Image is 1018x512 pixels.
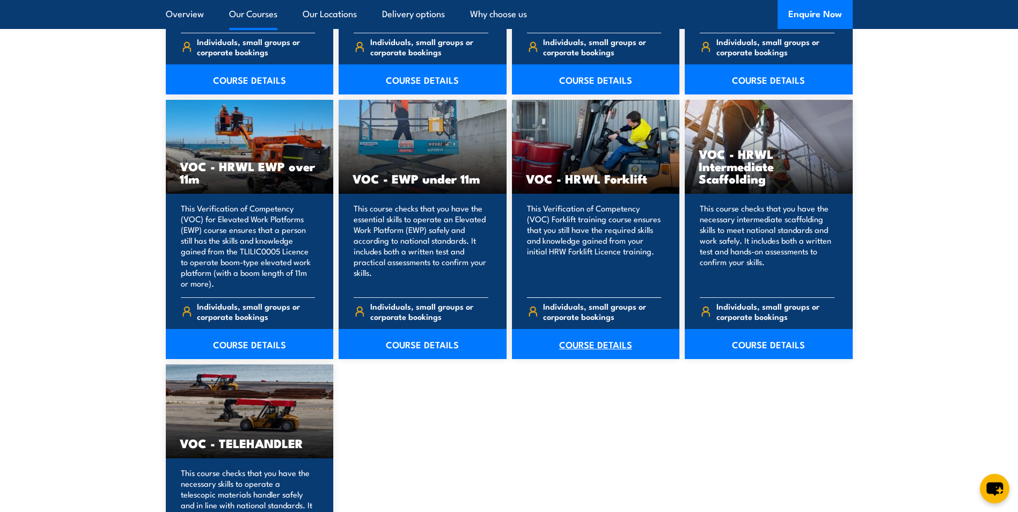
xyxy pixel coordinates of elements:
[543,301,661,321] span: Individuals, small groups or corporate bookings
[166,329,334,359] a: COURSE DETAILS
[543,36,661,57] span: Individuals, small groups or corporate bookings
[197,36,315,57] span: Individuals, small groups or corporate bookings
[354,203,488,289] p: This course checks that you have the essential skills to operate an Elevated Work Platform (EWP) ...
[339,64,507,94] a: COURSE DETAILS
[716,301,834,321] span: Individuals, small groups or corporate bookings
[181,203,316,289] p: This Verification of Competency (VOC) for Elevated Work Platforms (EWP) course ensures that a per...
[685,329,853,359] a: COURSE DETAILS
[700,203,834,289] p: This course checks that you have the necessary intermediate scaffolding skills to meet national s...
[685,64,853,94] a: COURSE DETAILS
[512,64,680,94] a: COURSE DETAILS
[197,301,315,321] span: Individuals, small groups or corporate bookings
[980,474,1009,503] button: chat-button
[512,329,680,359] a: COURSE DETAILS
[339,329,507,359] a: COURSE DETAILS
[527,203,662,289] p: This Verification of Competency (VOC) Forklift training course ensures that you still have the re...
[353,172,493,185] h3: VOC - EWP under 11m
[180,437,320,449] h3: VOC - TELEHANDLER
[526,172,666,185] h3: VOC - HRWL Forklift
[166,64,334,94] a: COURSE DETAILS
[370,301,488,321] span: Individuals, small groups or corporate bookings
[180,160,320,185] h3: VOC - HRWL EWP over 11m
[370,36,488,57] span: Individuals, small groups or corporate bookings
[699,148,839,185] h3: VOC - HRWL Intermediate Scaffolding
[716,36,834,57] span: Individuals, small groups or corporate bookings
